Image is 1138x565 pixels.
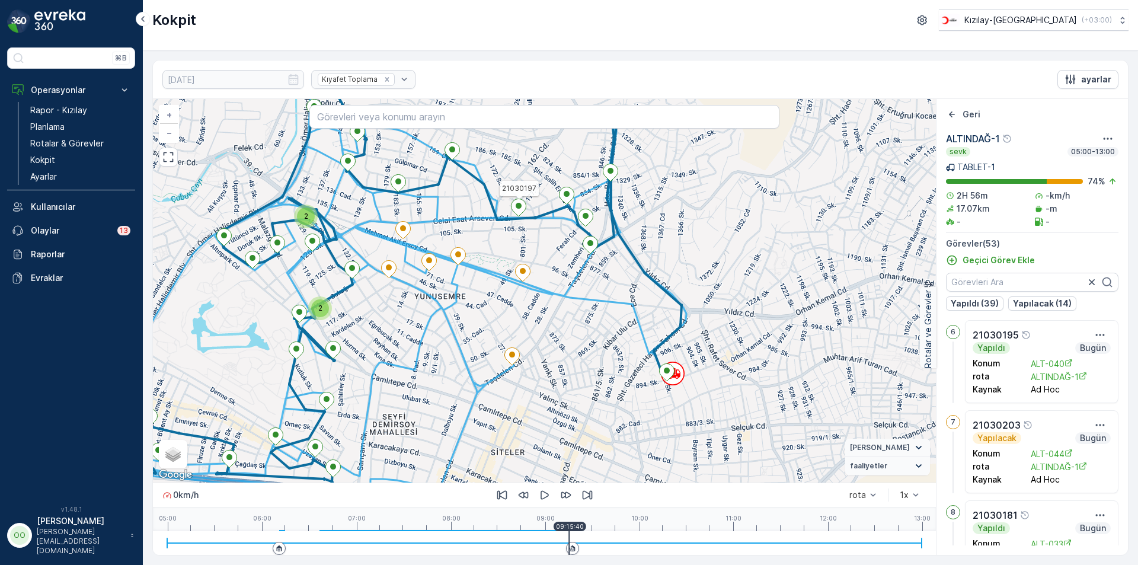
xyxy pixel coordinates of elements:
[725,515,741,522] p: 11:00
[1031,385,1060,395] p: Ad Hoc
[1031,359,1073,369] a: ALT-040
[30,171,57,183] p: Ayarlar
[845,439,930,457] summary: [PERSON_NAME]
[536,515,555,522] p: 09:00
[115,53,127,63] p: ⌘B
[951,507,955,517] p: 8
[939,9,1129,31] button: Kızılay-[GEOGRAPHIC_DATA](+03:00)
[631,515,648,522] p: 10:00
[939,14,960,27] img: k%C4%B1z%C4%B1lay.png
[946,273,1118,292] input: Görevleri Ara
[1070,147,1116,157] p: 05:00-13:00
[30,138,104,149] p: Rotalar & Görevler
[25,102,135,119] a: Rapor - Kızılay
[160,106,178,124] a: Yakınlaştır
[31,272,130,284] p: Evraklar
[160,441,186,467] a: Layers
[31,225,110,237] p: Olaylar
[120,226,128,235] p: 13
[1082,15,1112,25] p: ( +03:00 )
[850,443,910,452] span: [PERSON_NAME]
[1088,175,1105,187] p: 74 %
[946,296,1003,311] button: Yapıldı (39)
[914,515,931,522] p: 13:00
[964,14,1077,26] p: Kızılay-[GEOGRAPHIC_DATA]
[1046,216,1050,228] p: -
[973,539,1000,550] p: Konum
[1081,74,1111,85] p: ayarlar
[922,290,934,368] p: Rotalar ve Görevler
[1013,298,1072,309] p: Yapılacak (14)
[946,108,980,120] a: Geri
[1057,70,1118,89] button: ayarlar
[973,385,1002,395] p: Kaynak
[7,506,135,513] span: v 1.48.1
[973,462,989,473] p: rota
[31,248,130,260] p: Raporlar
[156,467,195,483] img: Google
[963,254,1035,266] p: Geçici Görev Ekle
[7,9,31,33] img: logo
[1031,372,1087,382] a: ALTINDAĞ-1
[1021,330,1031,340] div: Yardım Araç İkonu
[556,523,584,530] p: 09:15:40
[31,201,130,213] p: Kullanıcılar
[973,475,1002,486] p: Kaynak
[1031,462,1087,473] a: ALTINDAĞ-1
[309,105,779,129] input: Görevleri veya konumu arayın
[1020,510,1030,520] div: Yardım Araç İkonu
[951,417,955,427] p: 7
[25,168,135,185] a: Ayarlar
[976,432,1018,444] p: Yapılacak
[1079,522,1107,534] p: Bugün
[845,457,930,475] summary: faaliyetler
[34,9,85,33] img: logo_dark-DEwI_e13.png
[7,78,135,102] button: Operasyonlar
[1031,539,1072,550] a: ALT-033
[162,70,304,89] input: dd/mm/yyyy
[30,121,65,133] p: Planlama
[10,526,29,545] div: OO
[159,515,177,522] p: 05:00
[973,328,1019,342] p: 21030195
[900,490,909,500] div: 1x
[957,161,995,173] p: TABLET-1
[973,359,1000,369] p: Konum
[7,266,135,290] a: Evraklar
[948,147,968,157] p: sevk
[348,515,366,522] p: 07:00
[1046,190,1070,202] p: -km/h
[160,124,178,142] a: Uzaklaştır
[957,190,988,202] p: 2H 56m
[946,254,1035,266] a: Geçici Görev Ekle
[31,84,111,96] p: Operasyonlar
[37,527,124,556] p: [PERSON_NAME][EMAIL_ADDRESS][DOMAIN_NAME]
[253,515,271,522] p: 06:00
[156,467,195,483] a: Bu bölgeyi Google Haritalar'da açın (yeni pencerede açılır)
[849,490,866,500] div: rota
[1008,296,1076,311] button: Yapılacak (14)
[304,212,308,221] span: 2
[963,108,980,120] p: Geri
[973,418,1021,432] p: 21030203
[308,296,332,320] div: 2
[976,522,1006,534] p: Yapıldı
[1046,203,1057,215] p: -m
[1031,475,1060,486] p: Ad Hoc
[946,238,1118,250] p: Görevler ( 53 )
[7,515,135,556] button: OO[PERSON_NAME][PERSON_NAME][EMAIL_ADDRESS][DOMAIN_NAME]
[25,135,135,152] a: Rotalar & Görevler
[318,304,322,312] span: 2
[973,372,989,382] p: rota
[173,489,199,501] p: 0 km/h
[1002,134,1012,143] div: Yardım Araç İkonu
[1023,420,1032,430] div: Yardım Araç İkonu
[1031,449,1073,459] a: ALT-044
[37,515,124,527] p: [PERSON_NAME]
[951,298,999,309] p: Yapıldı (39)
[957,203,990,215] p: 17.07km
[1079,342,1107,354] p: Bugün
[30,154,55,166] p: Kokpit
[30,104,87,116] p: Rapor - Kızılay
[167,127,172,138] span: −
